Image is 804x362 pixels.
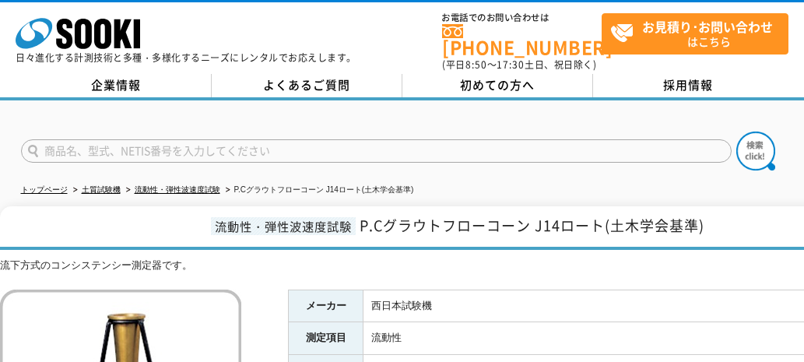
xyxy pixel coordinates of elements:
[497,58,525,72] span: 17:30
[211,217,356,235] span: 流動性・弾性波速度試験
[442,24,602,56] a: [PHONE_NUMBER]
[402,74,593,97] a: 初めての方へ
[736,132,775,170] img: btn_search.png
[21,185,68,194] a: トップページ
[602,13,788,54] a: お見積り･お問い合わせはこちら
[460,76,535,93] span: 初めての方へ
[642,17,773,36] strong: お見積り･お問い合わせ
[593,74,784,97] a: 採用情報
[223,182,414,199] li: P.Cグラウトフローコーン J14ロート(土木学会基準)
[442,13,602,23] span: お電話でのお問い合わせは
[465,58,487,72] span: 8:50
[21,74,212,97] a: 企業情報
[16,53,356,62] p: 日々進化する計測技術と多種・多様化するニーズにレンタルでお応えします。
[21,139,732,163] input: 商品名、型式、NETIS番号を入力してください
[289,290,363,322] th: メーカー
[442,58,596,72] span: (平日 ～ 土日、祝日除く)
[82,185,121,194] a: 土質試験機
[289,322,363,355] th: 測定項目
[212,74,402,97] a: よくあるご質問
[135,185,220,194] a: 流動性・弾性波速度試験
[610,14,788,53] span: はこちら
[360,215,704,236] span: P.Cグラウトフローコーン J14ロート(土木学会基準)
